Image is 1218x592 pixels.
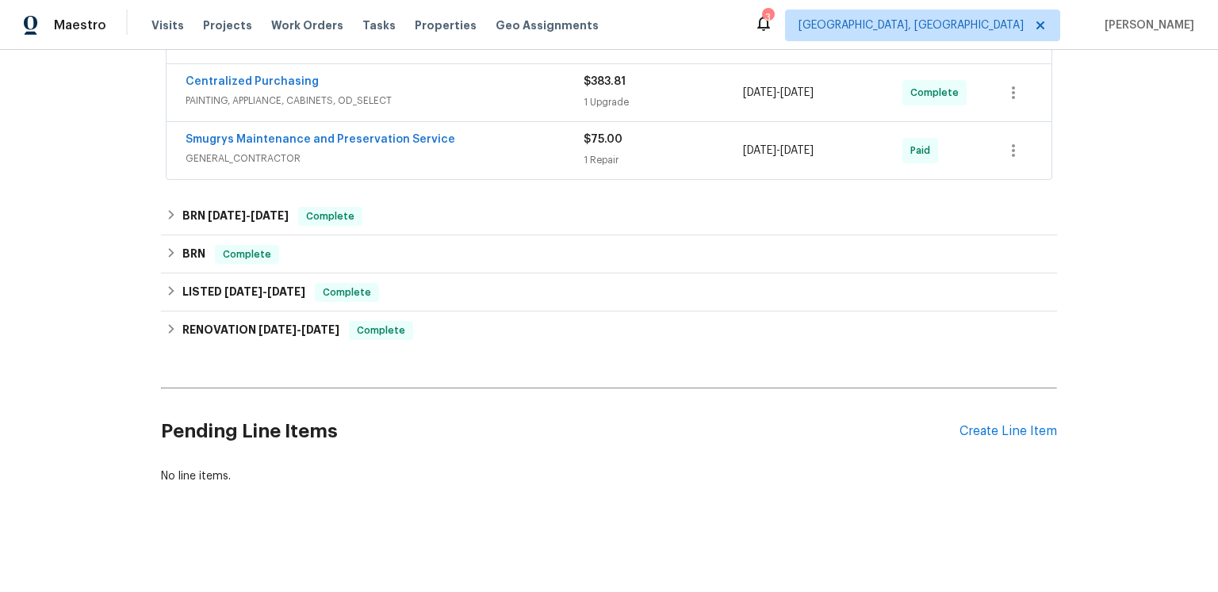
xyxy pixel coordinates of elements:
[186,76,319,87] a: Centralized Purchasing
[780,145,814,156] span: [DATE]
[259,324,297,335] span: [DATE]
[584,76,626,87] span: $383.81
[161,235,1057,273] div: BRN Complete
[316,285,377,300] span: Complete
[743,143,814,159] span: -
[301,324,339,335] span: [DATE]
[271,17,343,33] span: Work Orders
[216,246,278,262] span: Complete
[743,87,776,98] span: [DATE]
[182,207,289,226] h6: BRN
[208,210,246,221] span: [DATE]
[186,134,455,145] a: Smugrys Maintenance and Preservation Service
[350,323,412,338] span: Complete
[780,87,814,98] span: [DATE]
[959,424,1057,439] div: Create Line Item
[799,17,1024,33] span: [GEOGRAPHIC_DATA], [GEOGRAPHIC_DATA]
[910,143,936,159] span: Paid
[161,273,1057,311] div: LISTED [DATE]-[DATE]Complete
[186,151,584,166] span: GENERAL_CONTRACTOR
[251,210,289,221] span: [DATE]
[161,311,1057,349] div: RENOVATION [DATE]-[DATE]Complete
[186,93,584,109] span: PAINTING, APPLIANCE, CABINETS, OD_SELECT
[362,20,396,31] span: Tasks
[224,286,262,297] span: [DATE]
[259,324,339,335] span: -
[415,17,477,33] span: Properties
[910,85,965,101] span: Complete
[182,245,205,264] h6: BRN
[300,208,361,224] span: Complete
[208,210,289,221] span: -
[54,17,106,33] span: Maestro
[496,17,599,33] span: Geo Assignments
[182,283,305,302] h6: LISTED
[267,286,305,297] span: [DATE]
[161,468,1057,484] div: No line items.
[584,134,622,145] span: $75.00
[584,94,743,110] div: 1 Upgrade
[584,152,743,168] div: 1 Repair
[182,321,339,340] h6: RENOVATION
[161,395,959,468] h2: Pending Line Items
[224,286,305,297] span: -
[1098,17,1194,33] span: [PERSON_NAME]
[743,145,776,156] span: [DATE]
[203,17,252,33] span: Projects
[743,85,814,101] span: -
[151,17,184,33] span: Visits
[762,10,773,25] div: 3
[161,197,1057,235] div: BRN [DATE]-[DATE]Complete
